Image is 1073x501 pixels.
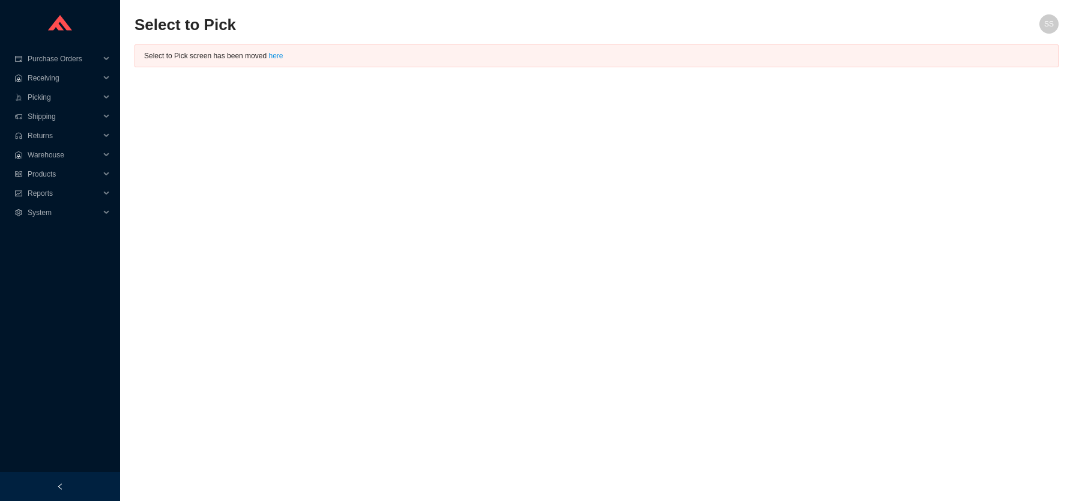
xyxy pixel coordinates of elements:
[14,171,23,178] span: read
[14,132,23,139] span: customer-service
[28,107,100,126] span: Shipping
[135,14,827,35] h2: Select to Pick
[14,209,23,216] span: setting
[28,184,100,203] span: Reports
[28,203,100,222] span: System
[28,88,100,107] span: Picking
[268,52,283,60] a: here
[28,68,100,88] span: Receiving
[144,50,1049,62] div: Select to Pick screen has been moved
[28,145,100,165] span: Warehouse
[28,126,100,145] span: Returns
[28,165,100,184] span: Products
[14,55,23,62] span: credit-card
[14,190,23,197] span: fund
[1044,14,1054,34] span: SS
[28,49,100,68] span: Purchase Orders
[56,483,64,490] span: left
